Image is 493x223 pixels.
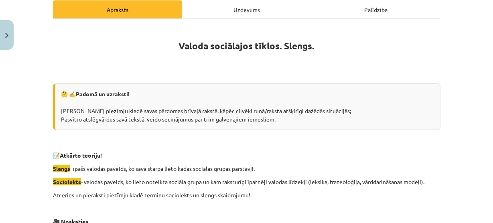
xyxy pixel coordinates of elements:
[5,33,8,38] img: icon-close-lesson-0947bae3869378f0d4975bcd49f059093ad1ed9edebbc8119c70593378902aed.svg
[60,152,102,159] b: Atkārto teoriju!
[53,151,440,160] p: 📝
[53,0,182,18] div: Apraksts
[53,191,440,199] p: Atceries un pieraksti piezīmju kladē terminu sociolekts un slengs skaidrojumu!
[76,90,130,97] b: Padomā un uzraksti!
[53,83,440,130] div: 🤔 ✍️ [PERSON_NAME] piezīmju kladē savas pārdomas brīvajā rakstā, kāpēc cilvēki runā/raksta atšķir...
[182,0,311,18] div: Uzdevums
[53,165,70,172] span: Slengs
[53,178,81,185] span: Sociolekts
[53,178,440,186] p: - valodas paveids, ko lieto noteikta sociāla grupa un kam raksturīgi īpatnēji valodas līdzekļi (l...
[53,164,440,173] p: - īpašs valodas paveids, ko savā starpā lieto kādas sociālas grupas pārstāvji.
[179,40,314,52] strong: Valoda sociālajos tīklos. Slengs.
[311,0,440,18] div: Palīdzība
